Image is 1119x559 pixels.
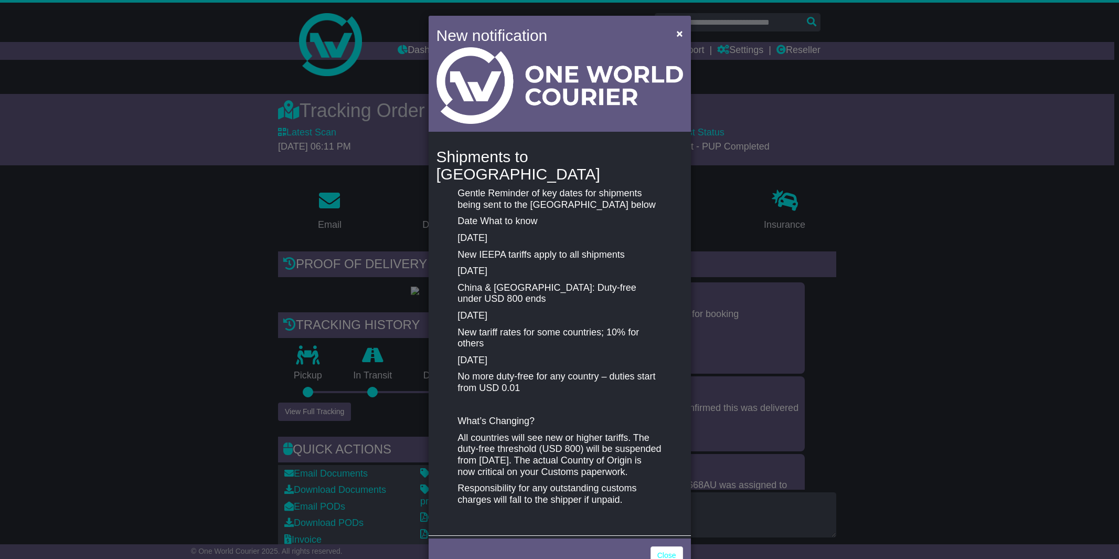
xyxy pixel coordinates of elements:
[676,27,683,39] span: ×
[436,148,683,183] h4: Shipments to [GEOGRAPHIC_DATA]
[457,282,661,305] p: China & [GEOGRAPHIC_DATA]: Duty-free under USD 800 ends
[457,416,661,427] p: What’s Changing?
[457,483,661,505] p: Responsibility for any outstanding customs charges will fall to the shipper if unpaid.
[457,327,661,350] p: New tariff rates for some countries; 10% for others
[457,249,661,261] p: New IEEPA tariffs apply to all shipments
[671,23,688,44] button: Close
[457,188,661,210] p: Gentle Reminder of key dates for shipments being sent to the [GEOGRAPHIC_DATA] below
[457,433,661,478] p: All countries will see new or higher tariffs. The duty-free threshold (USD 800) will be suspended...
[436,47,683,124] img: Light
[457,371,661,394] p: No more duty-free for any country – duties start from USD 0.01
[457,233,661,244] p: [DATE]
[457,266,661,277] p: [DATE]
[436,24,662,47] h4: New notification
[457,310,661,322] p: [DATE]
[457,355,661,366] p: [DATE]
[457,216,661,227] p: Date What to know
